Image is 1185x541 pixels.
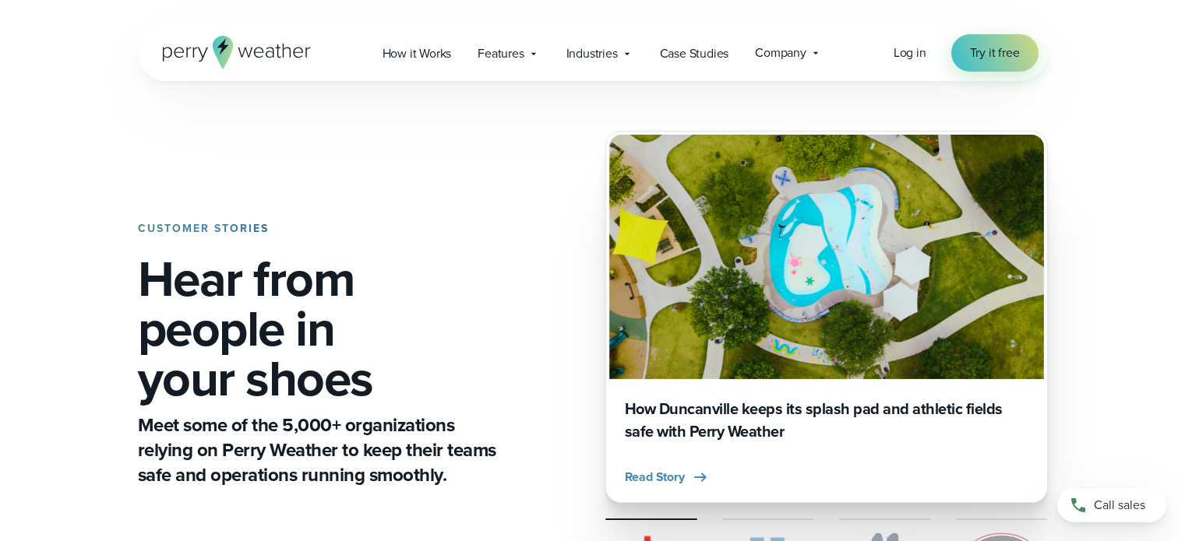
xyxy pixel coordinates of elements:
[605,131,1048,503] div: slideshow
[970,44,1020,62] span: Try it free
[1057,488,1166,522] a: Call sales
[383,44,452,63] span: How it Works
[609,135,1044,379] img: Duncanville Splash Pad
[605,131,1048,503] a: Duncanville Splash Pad How Duncanville keeps its splash pad and athletic fields safe with Perry W...
[1094,496,1145,515] span: Call sales
[138,220,269,237] strong: CUSTOMER STORIES
[566,44,618,63] span: Industries
[951,34,1039,72] a: Try it free
[647,37,742,69] a: Case Studies
[369,37,465,69] a: How it Works
[660,44,729,63] span: Case Studies
[755,44,806,62] span: Company
[605,131,1048,503] div: 1 of 4
[625,468,710,487] button: Read Story
[478,44,524,63] span: Features
[138,413,503,487] p: Meet some of the 5,000+ organizations relying on Perry Weather to keep their teams safe and opera...
[625,398,1028,443] h3: How Duncanville keeps its splash pad and athletic fields safe with Perry Weather
[138,254,503,403] h1: Hear from people in your shoes
[894,44,926,62] a: Log in
[625,468,685,487] span: Read Story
